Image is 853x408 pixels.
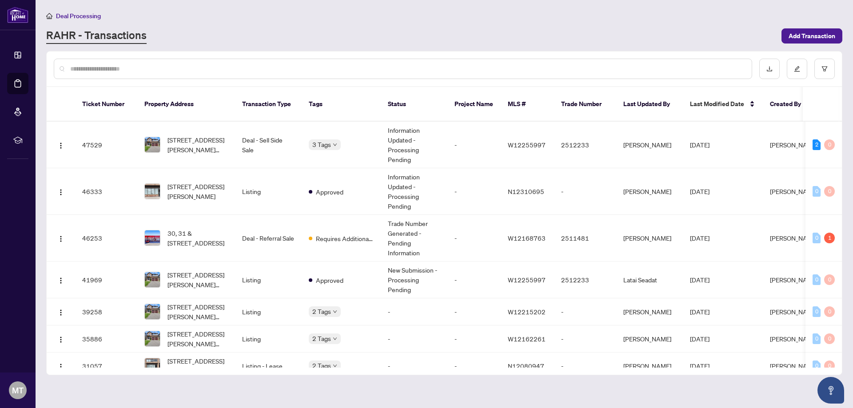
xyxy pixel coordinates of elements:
td: 41969 [75,261,137,298]
td: [PERSON_NAME] [616,298,683,325]
img: Logo [57,142,64,149]
img: Logo [57,336,64,343]
div: 0 [824,333,835,344]
span: Last Modified Date [690,99,744,109]
span: [STREET_ADDRESS][PERSON_NAME][PERSON_NAME] [167,135,228,154]
td: 39258 [75,298,137,325]
td: 46253 [75,215,137,261]
span: 2 Tags [312,333,331,344]
span: [PERSON_NAME] [770,362,818,370]
span: [STREET_ADDRESS][PERSON_NAME][PERSON_NAME] [167,329,228,349]
button: edit [787,59,807,79]
span: 2 Tags [312,306,331,317]
td: 31057 [75,353,137,380]
span: [STREET_ADDRESS][PERSON_NAME] [167,356,228,376]
td: - [447,298,501,325]
td: Listing [235,298,302,325]
td: Trade Number Generated - Pending Information [381,215,447,261]
button: Logo [54,305,68,319]
img: thumbnail-img [145,331,160,346]
div: 0 [813,360,821,371]
span: 2 Tags [312,360,331,371]
span: download [766,66,773,72]
td: - [554,298,616,325]
span: [DATE] [690,276,710,284]
td: 46333 [75,168,137,215]
img: Logo [57,235,64,242]
span: W12162261 [508,335,546,343]
th: Tags [302,87,381,122]
span: [STREET_ADDRESS][PERSON_NAME] [167,182,228,201]
img: Logo [57,189,64,196]
span: [PERSON_NAME] [770,187,818,195]
span: 30, 31 & [STREET_ADDRESS] [167,228,228,248]
span: down [333,309,337,314]
img: thumbnail-img [145,358,160,373]
td: 2512233 [554,261,616,298]
td: 47529 [75,122,137,168]
td: - [554,353,616,380]
div: 0 [824,306,835,317]
span: [PERSON_NAME] [770,234,818,242]
td: - [554,325,616,353]
button: Logo [54,138,68,152]
img: thumbnail-img [145,184,160,199]
td: - [447,168,501,215]
div: 0 [813,233,821,243]
span: [PERSON_NAME] [770,308,818,316]
img: Logo [57,277,64,284]
span: Approved [316,187,343,197]
span: edit [794,66,800,72]
td: Listing [235,325,302,353]
span: [DATE] [690,234,710,242]
div: 0 [824,186,835,197]
td: [PERSON_NAME] [616,215,683,261]
span: home [46,13,52,19]
td: - [381,298,447,325]
span: down [333,337,337,341]
td: Latai Seadat [616,261,683,298]
span: [DATE] [690,141,710,149]
th: Last Updated By [616,87,683,122]
span: [PERSON_NAME] [770,335,818,343]
span: Approved [316,275,343,285]
td: - [554,168,616,215]
span: Add Transaction [789,29,835,43]
div: 0 [813,333,821,344]
img: thumbnail-img [145,272,160,287]
span: filter [821,66,828,72]
span: [DATE] [690,362,710,370]
div: 0 [813,186,821,197]
span: down [333,364,337,368]
td: - [447,122,501,168]
button: Logo [54,273,68,287]
div: 0 [824,139,835,150]
td: - [447,353,501,380]
td: 35886 [75,325,137,353]
th: Property Address [137,87,235,122]
td: 2512233 [554,122,616,168]
div: 0 [824,274,835,285]
td: Information Updated - Processing Pending [381,168,447,215]
th: Ticket Number [75,87,137,122]
span: [STREET_ADDRESS][PERSON_NAME][PERSON_NAME] [167,302,228,321]
span: MT [12,384,24,396]
div: 2 [813,139,821,150]
span: W12255997 [508,276,546,284]
button: download [759,59,780,79]
td: Deal - Referral Sale [235,215,302,261]
div: 0 [824,360,835,371]
td: - [381,353,447,380]
th: Created By [763,87,816,122]
td: Listing - Lease [235,353,302,380]
td: [PERSON_NAME] [616,122,683,168]
img: Logo [57,309,64,316]
td: - [447,261,501,298]
span: [DATE] [690,187,710,195]
th: Project Name [447,87,501,122]
img: logo [7,7,28,23]
span: [DATE] [690,308,710,316]
td: Listing [235,261,302,298]
td: [PERSON_NAME] [616,325,683,353]
img: thumbnail-img [145,230,160,246]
